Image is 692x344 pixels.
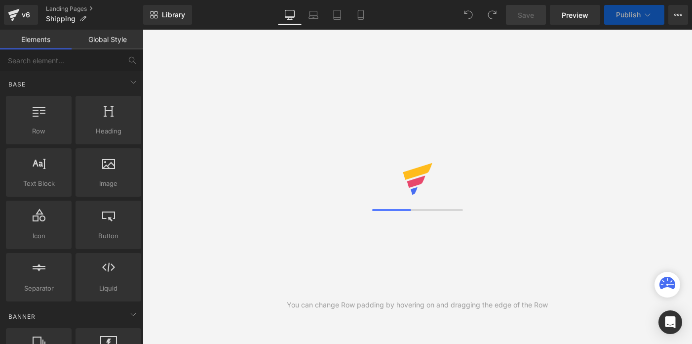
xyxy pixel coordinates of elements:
[616,11,641,19] span: Publish
[459,5,478,25] button: Undo
[20,8,32,21] div: v6
[4,5,38,25] a: v6
[9,126,69,136] span: Row
[325,5,349,25] a: Tablet
[46,5,143,13] a: Landing Pages
[482,5,502,25] button: Redo
[302,5,325,25] a: Laptop
[349,5,373,25] a: Mobile
[78,231,138,241] span: Button
[7,312,37,321] span: Banner
[518,10,534,20] span: Save
[562,10,588,20] span: Preview
[668,5,688,25] button: More
[46,15,76,23] span: Shipping
[7,80,27,89] span: Base
[9,178,69,189] span: Text Block
[287,300,548,310] div: You can change Row padding by hovering on and dragging the edge of the Row
[550,5,600,25] a: Preview
[9,231,69,241] span: Icon
[9,283,69,294] span: Separator
[604,5,664,25] button: Publish
[72,30,143,49] a: Global Style
[78,178,138,189] span: Image
[162,10,185,19] span: Library
[78,283,138,294] span: Liquid
[78,126,138,136] span: Heading
[278,5,302,25] a: Desktop
[658,310,682,334] div: Open Intercom Messenger
[143,5,192,25] a: New Library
